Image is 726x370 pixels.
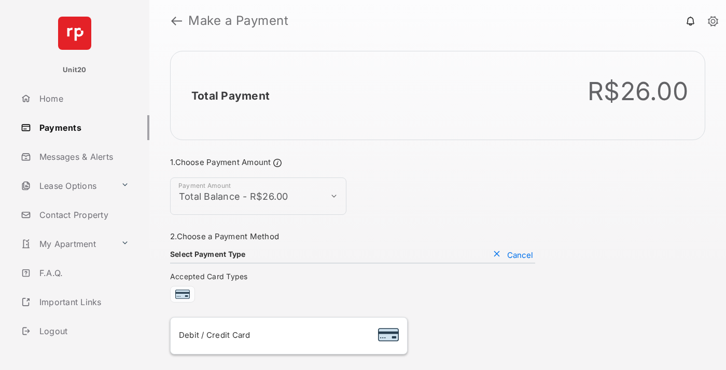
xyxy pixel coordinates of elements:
h4: Select Payment Type [170,250,246,258]
span: Debit / Credit Card [179,330,250,340]
a: Lease Options [17,173,117,198]
a: Contact Property [17,202,149,227]
a: Messages & Alerts [17,144,149,169]
a: Payments [17,115,149,140]
h3: 1. Choose Payment Amount [170,157,535,169]
h3: 2. Choose a Payment Method [170,231,535,241]
a: My Apartment [17,231,117,256]
img: svg+xml;base64,PHN2ZyB4bWxucz0iaHR0cDovL3d3dy53My5vcmcvMjAwMC9zdmciIHdpZHRoPSI2NCIgaGVpZ2h0PSI2NC... [58,17,91,50]
span: Accepted Card Types [170,272,252,281]
a: Important Links [17,290,133,314]
a: Logout [17,319,149,344]
div: R$26.00 [588,76,688,106]
h2: Total Payment [191,89,270,102]
button: Cancel [491,250,535,260]
a: F.A.Q. [17,261,149,285]
a: Home [17,86,149,111]
strong: Make a Payment [188,15,288,27]
p: Unit20 [63,65,87,75]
